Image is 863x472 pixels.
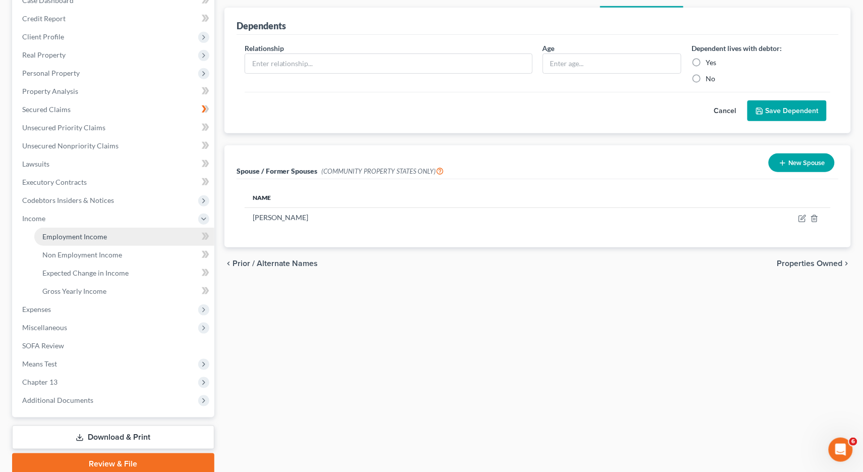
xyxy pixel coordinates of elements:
[237,20,286,32] div: Dependents
[14,100,214,119] a: Secured Claims
[34,282,214,300] a: Gross Yearly Income
[42,250,122,259] span: Non Employment Income
[14,173,214,191] a: Executory Contracts
[22,69,80,77] span: Personal Property
[777,259,851,268] button: Properties Owned chevron_right
[22,32,64,41] span: Client Profile
[843,259,851,268] i: chevron_right
[245,54,532,73] input: Enter relationship...
[245,44,284,53] span: Relationship
[22,160,49,168] span: Lawsuits
[42,232,107,241] span: Employment Income
[692,43,782,54] label: Dependent lives with debtor:
[22,178,87,186] span: Executory Contracts
[42,287,106,295] span: Gross Yearly Income
[22,87,78,95] span: Property Analysis
[233,259,318,268] span: Prior / Alternate Names
[14,10,214,28] a: Credit Report
[14,155,214,173] a: Lawsuits
[543,43,555,54] label: Age
[224,259,318,268] button: chevron_left Prior / Alternate Names
[777,259,843,268] span: Properties Owned
[245,208,620,227] td: [PERSON_NAME]
[22,105,71,114] span: Secured Claims
[747,100,827,122] button: Save Dependent
[706,74,715,84] label: No
[224,259,233,268] i: chevron_left
[245,187,620,207] th: Name
[22,141,119,150] span: Unsecured Nonpriority Claims
[322,167,444,175] span: (COMMUNITY PROPERTY STATES ONLY)
[14,337,214,355] a: SOFA Review
[22,323,67,332] span: Miscellaneous
[22,14,66,23] span: Credit Report
[34,228,214,246] a: Employment Income
[22,305,51,313] span: Expenses
[22,214,45,223] span: Income
[706,58,716,68] label: Yes
[769,153,835,172] button: New Spouse
[22,396,93,404] span: Additional Documents
[22,378,57,386] span: Chapter 13
[22,196,114,204] span: Codebtors Insiders & Notices
[12,426,214,449] a: Download & Print
[703,101,747,121] button: Cancel
[237,167,318,175] span: Spouse / Former Spouses
[42,269,129,277] span: Expected Change in Income
[14,82,214,100] a: Property Analysis
[14,119,214,137] a: Unsecured Priority Claims
[22,50,66,59] span: Real Property
[22,123,105,132] span: Unsecured Priority Claims
[849,438,857,446] span: 6
[829,438,853,462] iframe: Intercom live chat
[22,359,57,368] span: Means Test
[543,54,681,73] input: Enter age...
[34,246,214,264] a: Non Employment Income
[22,341,64,350] span: SOFA Review
[14,137,214,155] a: Unsecured Nonpriority Claims
[34,264,214,282] a: Expected Change in Income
